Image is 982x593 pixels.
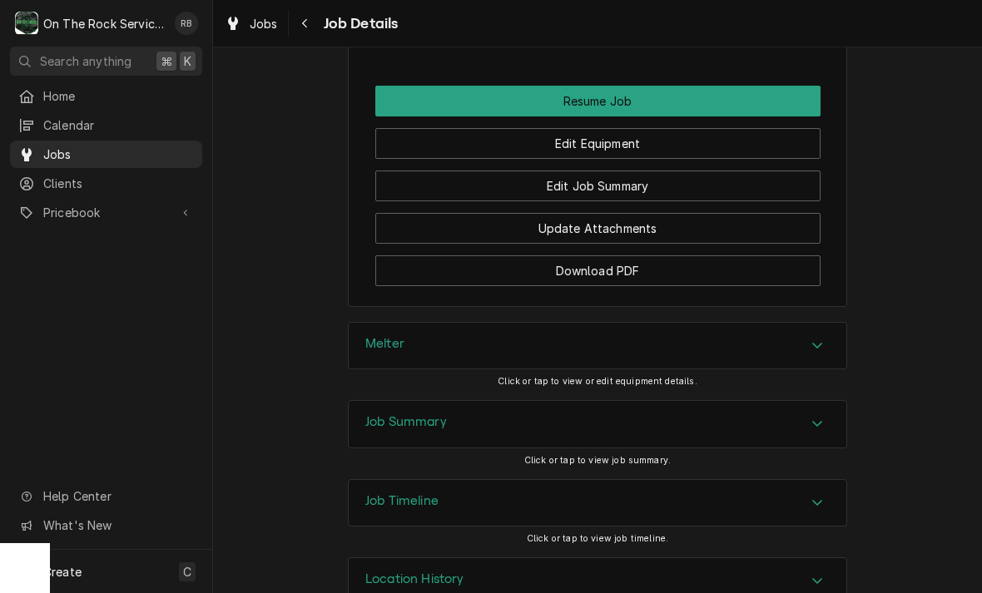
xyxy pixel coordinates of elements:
span: Click or tap to view or edit equipment details. [498,376,697,387]
button: Resume Job [375,86,821,116]
button: Navigate back [292,10,319,37]
span: C [183,563,191,581]
span: Home [43,87,194,105]
div: Job Summary [348,400,847,448]
a: Jobs [218,10,285,37]
a: Jobs [10,141,202,168]
span: ⌘ [161,52,172,70]
h3: Job Timeline [365,493,439,509]
span: Search anything [40,52,131,70]
button: Accordion Details Expand Trigger [349,323,846,369]
h3: Melter [365,336,404,352]
span: Help Center [43,487,192,505]
span: Job Details [319,12,399,35]
button: Download PDF [375,255,821,286]
button: Edit Job Summary [375,170,821,201]
div: Accordion Header [349,401,846,447]
a: Clients [10,170,202,197]
div: Button Group Row [375,159,821,201]
div: Job Timeline [348,479,847,527]
span: K [184,52,191,70]
a: Go to Help Center [10,482,202,510]
div: Accordion Header [349,323,846,369]
a: Home [10,82,202,110]
div: Ray Beals's Avatar [175,12,198,35]
span: What's New [43,516,192,534]
div: Button Group Row [375,201,821,244]
a: Calendar [10,111,202,139]
button: Accordion Details Expand Trigger [349,401,846,447]
div: RB [175,12,198,35]
span: Clients [43,175,194,192]
span: Jobs [250,15,278,32]
span: Calendar [43,116,194,134]
div: On The Rock Services [43,15,166,32]
a: Go to What's New [10,511,202,539]
span: Create [43,565,82,579]
h3: Job Summary [365,414,447,430]
div: On The Rock Services's Avatar [15,12,38,35]
div: Button Group Row [375,244,821,286]
span: Click or tap to view job timeline. [527,533,668,544]
div: Button Group Row [375,116,821,159]
a: Go to Pricebook [10,199,202,226]
div: Accordion Header [349,480,846,526]
span: Jobs [43,146,194,163]
button: Update Attachments [375,213,821,244]
div: Button Group Row [375,86,821,116]
button: Search anything⌘K [10,47,202,76]
div: O [15,12,38,35]
button: Edit Equipment [375,128,821,159]
div: Melter [348,322,847,370]
div: Button Group [375,86,821,286]
h3: Location History [365,571,464,587]
button: Accordion Details Expand Trigger [349,480,846,526]
span: Click or tap to view job summary. [524,455,671,466]
span: Pricebook [43,204,169,221]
